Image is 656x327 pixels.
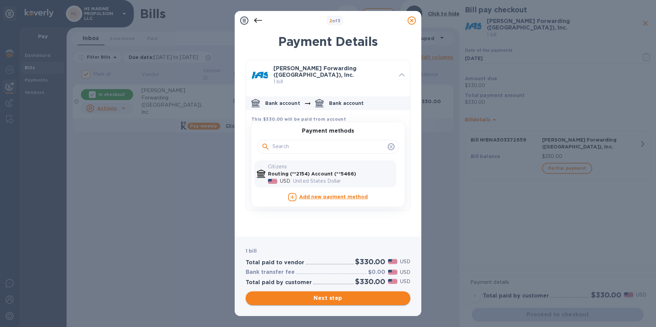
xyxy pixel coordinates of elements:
p: 1 bill [273,78,394,85]
b: Add new payment method [299,194,368,199]
button: Next step [246,291,410,305]
input: Search [272,142,385,152]
h2: $330.00 [355,277,385,286]
b: [PERSON_NAME] Forwarding ([GEOGRAPHIC_DATA]), Inc. [273,65,356,78]
h3: Total paid to vendor [246,259,304,266]
p: Citizens [268,163,394,170]
h3: Bank transfer fee [246,269,295,276]
span: 2 [329,18,332,23]
img: USD [388,259,397,264]
div: [PERSON_NAME] Forwarding ([GEOGRAPHIC_DATA]), Inc. 1 bill [246,60,410,91]
p: United States Dollar [293,178,394,185]
div: default-method [246,94,410,210]
img: USD [268,179,277,184]
b: This $330.00 will be paid from account [251,117,346,122]
p: Bank account [265,100,300,107]
b: Routing (**2154) Account (**5466) [268,171,356,177]
img: USD [388,279,397,284]
p: Bank account [329,100,364,107]
p: USD [400,278,410,285]
p: USD [400,269,410,276]
h3: $0.00 [368,269,385,276]
span: Next step [251,294,405,302]
h2: $330.00 [355,257,385,266]
b: of 3 [329,18,341,23]
h3: Payment methods [302,128,354,134]
p: USD [280,178,290,185]
p: USD [400,258,410,265]
b: 1 bill [246,248,257,254]
img: USD [388,270,397,275]
h1: Payment Details [246,34,410,49]
h3: Total paid by customer [246,279,312,286]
